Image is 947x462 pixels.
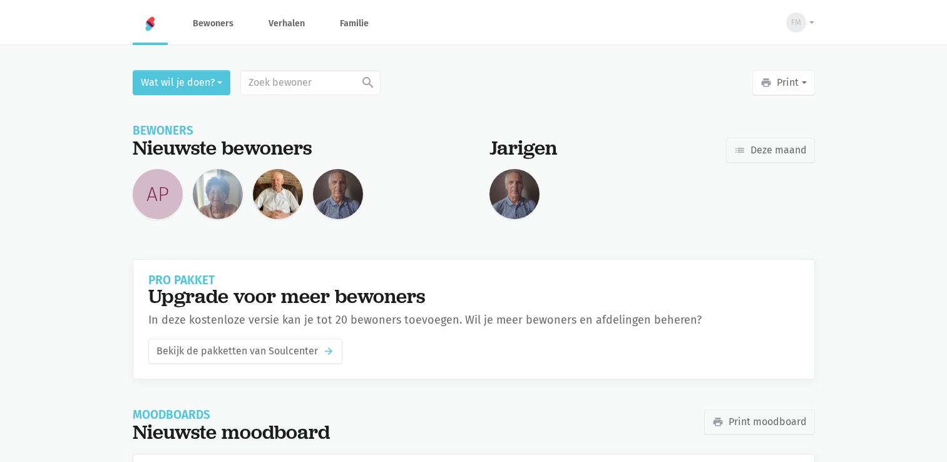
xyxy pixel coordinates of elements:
[133,125,815,136] div: Bewoners
[323,346,334,357] i: arrow_forward
[489,136,557,160] div: Jarigen
[489,169,540,219] img: Edie
[240,70,381,95] input: Zoek bewoner
[146,178,169,210] span: AP
[133,421,330,444] div: Nieuwste moodboard
[148,339,342,364] a: Bekijk de pakketten van Soulcenterarrow_forward
[330,3,379,44] a: Familie
[704,409,815,434] a: Print moodboard
[734,145,745,156] i: list
[133,70,230,95] button: Wat wil je doen?
[791,16,801,29] span: FM
[183,3,243,44] a: Bewoners
[726,138,815,163] a: Deze maand
[148,311,799,329] div: In deze kostenloze versie kan je tot 20 bewoners toevoegen. Wil je meer bewoners en afdelingen be...
[778,8,814,37] button: FM
[133,409,330,421] div: Moodboards
[148,275,799,286] div: Pro pakket
[133,169,183,219] a: AP
[193,169,243,219] img: Sofie
[253,169,303,219] img: Lau
[259,3,315,44] a: Verhalen
[313,169,363,219] img: Edie
[133,136,458,160] div: Nieuwste bewoners
[712,416,724,428] i: print
[760,77,772,88] i: print
[148,286,799,306] h2: Upgrade voor meer bewoners
[752,70,814,95] button: Print
[143,16,158,31] img: Home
